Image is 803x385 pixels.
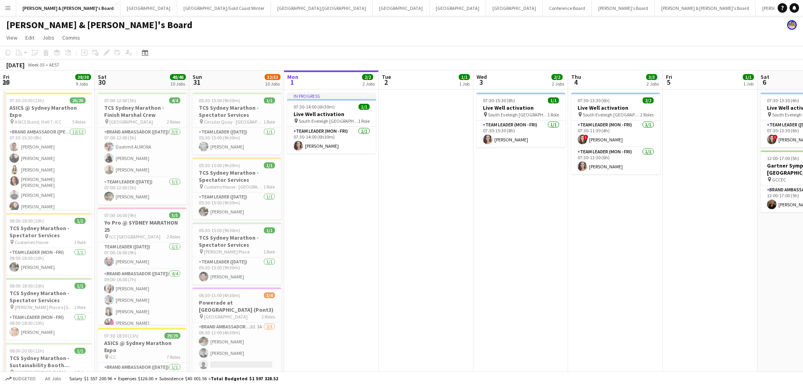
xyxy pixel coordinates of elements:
[486,0,543,16] button: [GEOGRAPHIC_DATA]
[271,0,373,16] button: [GEOGRAPHIC_DATA]/[GEOGRAPHIC_DATA]
[13,376,36,381] span: Budgeted
[211,375,278,381] span: Total Budgeted $1 597 328.52
[69,375,278,381] div: Salary $1 557 200.96 + Expenses $126.00 + Subsistence $40 001.56 =
[592,0,655,16] button: [PERSON_NAME]'s Board
[373,0,429,16] button: [GEOGRAPHIC_DATA]
[655,0,756,16] button: [PERSON_NAME] & [PERSON_NAME]'s Board
[4,374,37,383] button: Budgeted
[120,0,177,16] button: [GEOGRAPHIC_DATA]
[429,0,486,16] button: [GEOGRAPHIC_DATA]
[44,375,63,381] span: All jobs
[16,0,120,16] button: [PERSON_NAME] & [PERSON_NAME]'s Board
[543,0,592,16] button: Conference Board
[787,20,797,30] app-user-avatar: Arrence Torres
[177,0,271,16] button: [GEOGRAPHIC_DATA]/Gold Coast Winter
